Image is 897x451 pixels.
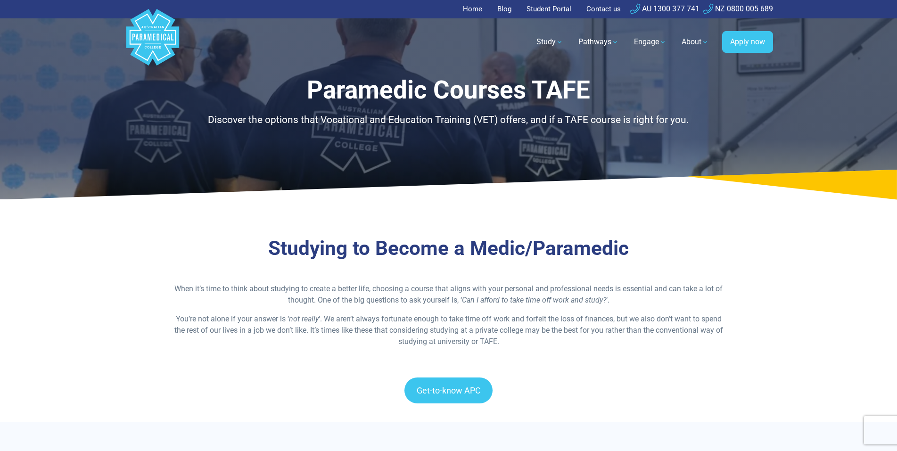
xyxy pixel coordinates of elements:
span: You’re not alone if your answer is ‘ [176,314,289,323]
a: Engage [628,29,672,55]
a: Study [531,29,569,55]
a: Pathways [573,29,625,55]
h1: Paramedic Courses TAFE [173,75,724,105]
a: AU 1300 377 741 [630,4,699,13]
span: ‘. We aren’t always fortunate enough to take time off work and forfeit the loss of finances, but ... [174,314,723,346]
a: Australian Paramedical College [124,18,181,66]
h3: Studying to Become a Medic/Paramedic [173,237,724,261]
a: NZ 0800 005 689 [703,4,773,13]
div: Discover the options that Vocational and Education Training (VET) offers, and if a TAFE course is... [173,113,724,128]
a: Apply now [722,31,773,53]
a: About [676,29,715,55]
span: not really [289,314,319,323]
a: Get-to-know APC [404,377,493,403]
span: When it’s time to think about studying to create a better life, choosing a course that aligns wit... [174,284,723,304]
span: ‘. [606,295,609,304]
span: Can I afford to take time off work and study? [462,295,606,304]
